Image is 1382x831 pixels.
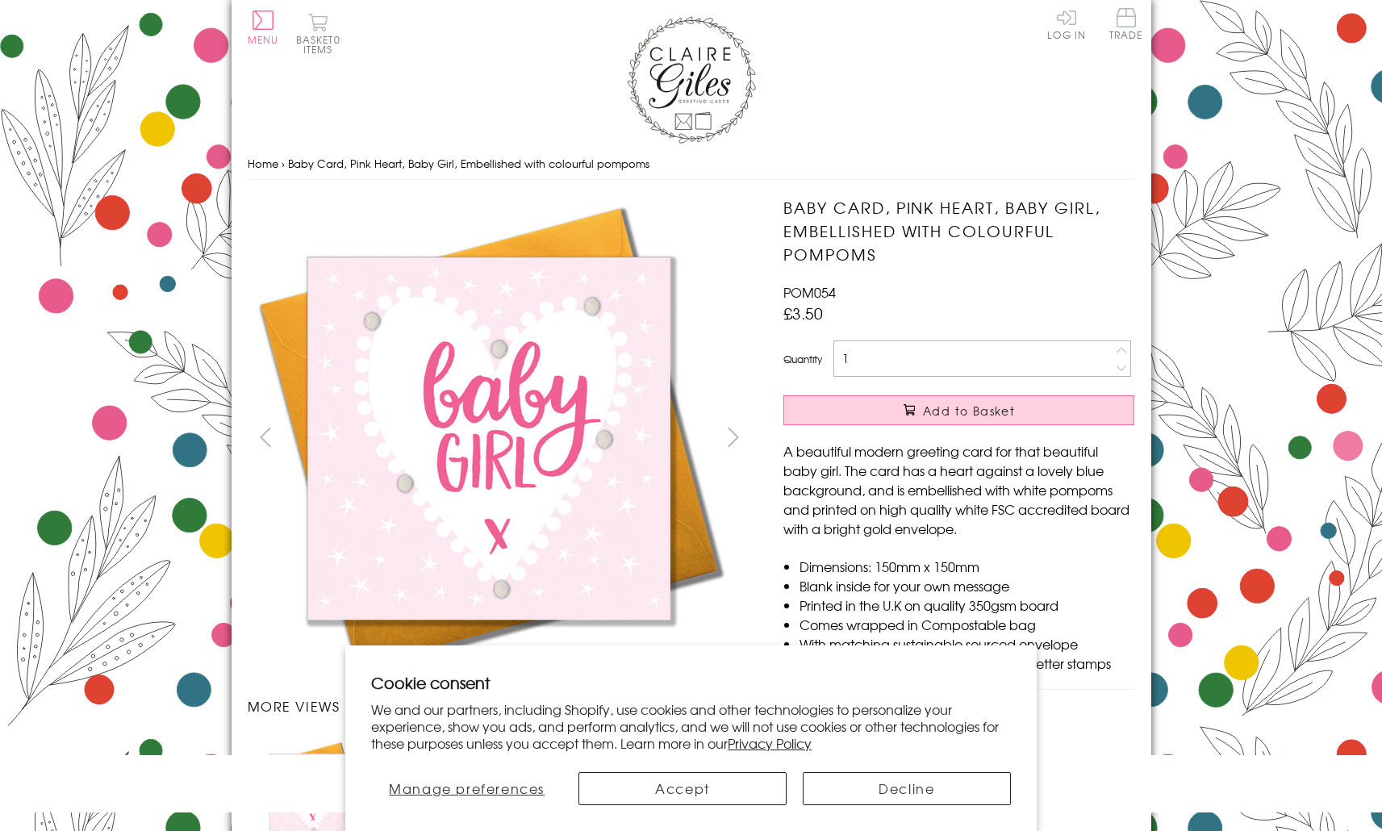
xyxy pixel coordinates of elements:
[389,779,545,798] span: Manage preferences
[1109,8,1143,40] span: Trade
[248,696,752,716] h3: More views
[1109,8,1143,43] a: Trade
[751,196,1235,677] img: Baby Card, Pink Heart, Baby Girl, Embellished with colourful pompoms
[296,13,340,54] button: Basket0 items
[715,419,751,455] button: next
[248,419,284,455] button: prev
[282,156,285,171] span: ›
[783,302,823,324] span: £3.50
[783,395,1134,425] button: Add to Basket
[783,196,1134,265] h1: Baby Card, Pink Heart, Baby Girl, Embellished with colourful pompoms
[728,733,812,753] a: Privacy Policy
[800,595,1134,615] li: Printed in the U.K on quality 350gsm board
[800,576,1134,595] li: Blank inside for your own message
[371,772,562,805] button: Manage preferences
[800,634,1134,654] li: With matching sustainable sourced envelope
[783,282,836,302] span: POM054
[371,701,1011,751] p: We and our partners, including Shopify, use cookies and other technologies to personalize your ex...
[627,16,756,144] img: Claire Giles Greetings Cards
[800,557,1134,576] li: Dimensions: 150mm x 150mm
[247,196,731,680] img: Baby Card, Pink Heart, Baby Girl, Embellished with colourful pompoms
[248,148,1135,181] nav: breadcrumbs
[783,352,822,366] label: Quantity
[803,772,1011,805] button: Decline
[248,156,278,171] a: Home
[578,772,787,805] button: Accept
[783,441,1134,538] p: A beautiful modern greeting card for that beautiful baby girl. The card has a heart against a lov...
[288,156,649,171] span: Baby Card, Pink Heart, Baby Girl, Embellished with colourful pompoms
[1047,8,1086,40] a: Log In
[923,403,1015,419] span: Add to Basket
[371,671,1011,694] h2: Cookie consent
[303,32,340,56] span: 0 items
[800,615,1134,634] li: Comes wrapped in Compostable bag
[248,10,279,44] button: Menu
[248,32,279,47] span: Menu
